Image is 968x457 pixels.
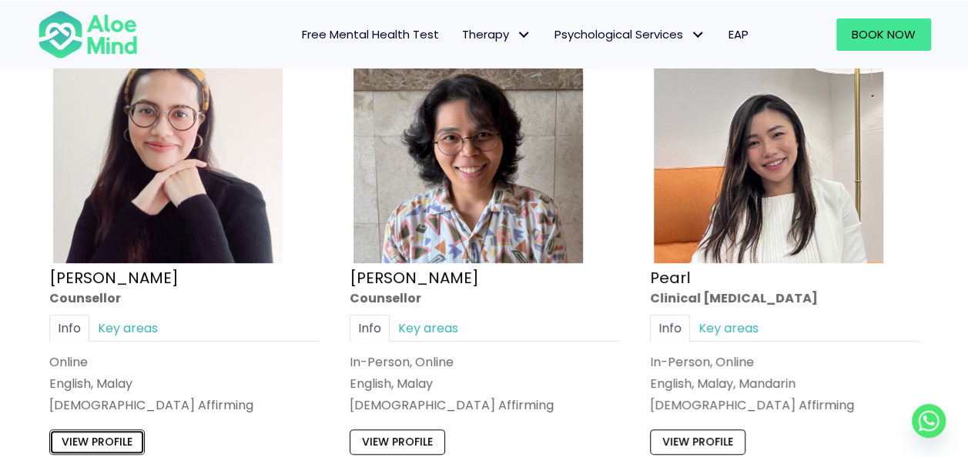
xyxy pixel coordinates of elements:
[350,289,619,307] div: Counsellor
[650,267,690,289] a: Pearl
[49,353,319,371] div: Online
[49,289,319,307] div: Counsellor
[690,315,767,342] a: Key areas
[451,18,543,51] a: TherapyTherapy: submenu
[650,375,919,392] p: English, Malay, Mandarin
[49,396,319,414] div: [DEMOGRAPHIC_DATA] Affirming
[53,34,283,263] img: Therapist Photo Update
[89,315,166,342] a: Key areas
[729,26,749,42] span: EAP
[513,23,535,45] span: Therapy: submenu
[158,18,760,51] nav: Menu
[49,375,319,392] p: English, Malay
[462,26,531,42] span: Therapy
[353,34,583,263] img: zafeera counsellor
[650,430,745,455] a: View profile
[38,9,138,60] img: Aloe mind Logo
[302,26,439,42] span: Free Mental Health Test
[543,18,717,51] a: Psychological ServicesPsychological Services: submenu
[350,375,619,392] p: English, Malay
[49,430,145,455] a: View profile
[650,315,690,342] a: Info
[554,26,705,42] span: Psychological Services
[390,315,467,342] a: Key areas
[350,396,619,414] div: [DEMOGRAPHIC_DATA] Affirming
[650,289,919,307] div: Clinical [MEDICAL_DATA]
[290,18,451,51] a: Free Mental Health Test
[912,404,946,438] a: Whatsapp
[650,396,919,414] div: [DEMOGRAPHIC_DATA] Affirming
[49,315,89,342] a: Info
[49,267,179,289] a: [PERSON_NAME]
[350,353,619,371] div: In-Person, Online
[350,315,390,342] a: Info
[717,18,760,51] a: EAP
[852,26,916,42] span: Book Now
[350,267,479,289] a: [PERSON_NAME]
[654,34,883,263] img: Pearl photo
[350,430,445,455] a: View profile
[687,23,709,45] span: Psychological Services: submenu
[650,353,919,371] div: In-Person, Online
[836,18,931,51] a: Book Now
